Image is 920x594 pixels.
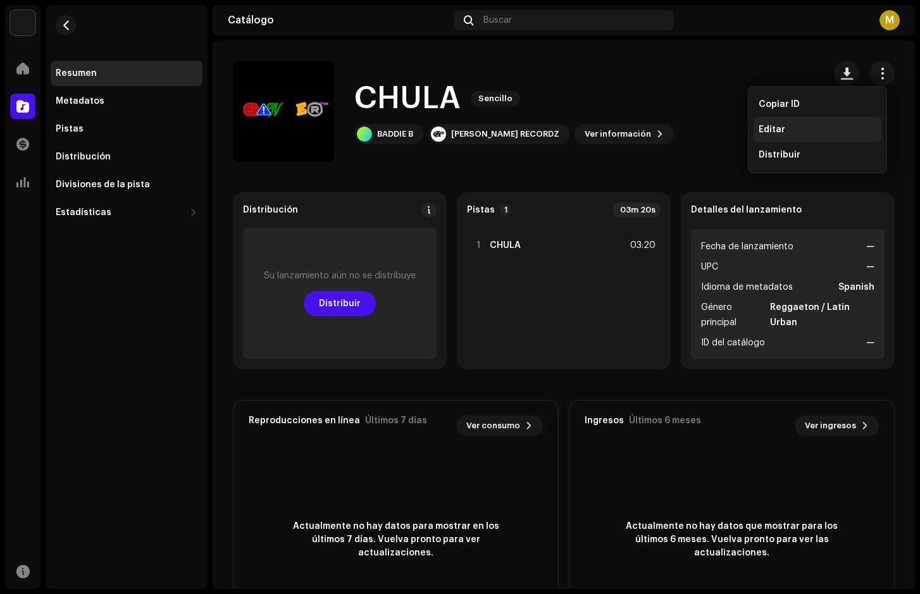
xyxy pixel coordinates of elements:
[354,78,461,119] h1: CHULA
[701,239,793,254] span: Fecha de lanzamiento
[51,89,202,114] re-m-nav-item: Metadatos
[490,240,521,251] strong: CHULA
[377,129,413,139] div: BADDIE B
[451,129,559,139] div: [PERSON_NAME] RECORDZ
[838,280,874,295] strong: Spanish
[228,15,449,25] div: Catálogo
[304,291,376,316] button: Distribuir
[319,291,361,316] span: Distribuir
[866,259,874,275] strong: —
[249,416,360,426] div: Reproducciones en línea
[770,300,874,330] strong: Reggaeton / Latin Urban
[456,416,543,436] button: Ver consumo
[585,416,624,426] div: Ingresos
[691,205,802,215] strong: Detalles del lanzamiento
[585,121,651,147] span: Ver información
[629,416,701,426] div: Últimos 6 meses
[628,238,656,253] div: 03:20
[56,180,150,190] div: Divisiones de la pista
[51,200,202,225] re-m-nav-dropdown: Estadísticas
[466,413,520,438] span: Ver consumo
[56,124,84,134] div: Pistas
[759,150,800,160] span: Distribuir
[51,116,202,142] re-m-nav-item: Pistas
[701,335,765,350] span: ID del catálogo
[431,127,446,142] img: 09befdf1-ff8c-4127-944c-cad730b0c45b
[866,239,874,254] strong: —
[51,144,202,170] re-m-nav-item: Distribución
[612,202,661,218] div: 03m 20s
[866,335,874,350] strong: —
[56,207,111,218] div: Estadísticas
[759,125,785,135] span: Editar
[243,205,298,215] div: Distribución
[365,416,427,426] div: Últimos 7 días
[618,520,846,560] span: Actualmente no hay datos que mostrar para los últimos 6 meses. Vuelva pronto para ver las actuali...
[500,204,511,216] p-badge: 1
[701,259,718,275] span: UPC
[805,413,856,438] span: Ver ingresos
[56,152,111,162] div: Distribución
[471,91,520,106] span: Sencillo
[467,205,495,215] strong: Pistas
[264,271,416,281] div: Su lanzamiento aún no se distribuye
[10,10,35,35] img: 297a105e-aa6c-4183-9ff4-27133c00f2e2
[880,10,900,30] div: M
[575,124,674,144] button: Ver información
[56,96,104,106] div: Metadatos
[56,68,97,78] div: Resumen
[795,416,879,436] button: Ver ingresos
[759,99,800,109] span: Copiar ID
[51,61,202,86] re-m-nav-item: Resumen
[282,520,510,560] span: Actualmente no hay datos para mostrar en los últimos 7 días. Vuelva pronto para ver actualizaciones.
[701,300,768,330] span: Género principal
[483,15,512,25] span: Buscar
[701,280,793,295] span: Idioma de metadatos
[51,172,202,197] re-m-nav-item: Divisiones de la pista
